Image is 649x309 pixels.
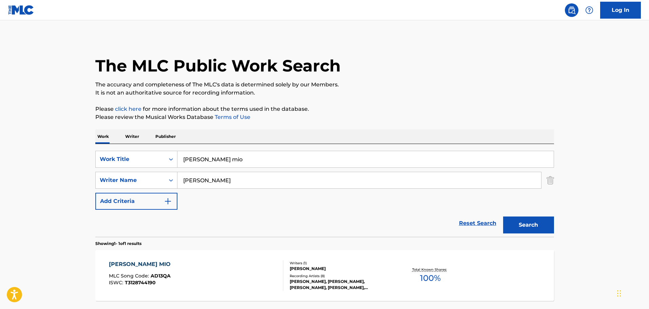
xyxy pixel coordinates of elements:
[151,273,171,279] span: AD13QA
[8,5,34,15] img: MLC Logo
[95,89,554,97] p: It is not an authoritative source for recording information.
[290,266,392,272] div: [PERSON_NAME]
[213,114,250,120] a: Terms of Use
[164,197,172,205] img: 9d2ae6d4665cec9f34b9.svg
[95,241,141,247] p: Showing 1 - 1 of 1 results
[456,216,500,231] a: Reset Search
[95,250,554,301] a: [PERSON_NAME] MIOMLC Song Code:AD13QAISWC:T3128744190Writers (1)[PERSON_NAME]Recording Artists (8...
[547,172,554,189] img: Delete Criterion
[412,267,448,272] p: Total Known Shares:
[95,113,554,121] p: Please review the Musical Works Database
[95,193,177,210] button: Add Criteria
[95,129,111,144] p: Work
[95,56,341,76] h1: The MLC Public Work Search
[100,176,161,184] div: Writer Name
[617,283,621,304] div: Arrastrar
[109,273,151,279] span: MLC Song Code :
[615,276,649,309] iframe: Chat Widget
[290,273,392,279] div: Recording Artists ( 8 )
[125,280,156,286] span: T3128744190
[420,272,441,284] span: 100 %
[109,280,125,286] span: ISWC :
[100,155,161,163] div: Work Title
[615,276,649,309] div: Widget de chat
[568,6,576,14] img: search
[585,6,593,14] img: help
[565,3,578,17] a: Public Search
[95,151,554,237] form: Search Form
[290,279,392,291] div: [PERSON_NAME], [PERSON_NAME], [PERSON_NAME], [PERSON_NAME], [PERSON_NAME]
[95,105,554,113] p: Please for more information about the terms used in the database.
[123,129,141,144] p: Writer
[115,106,141,112] a: click here
[600,2,641,19] a: Log In
[583,3,596,17] div: Help
[503,217,554,233] button: Search
[153,129,178,144] p: Publisher
[290,261,392,266] div: Writers ( 1 )
[109,260,174,268] div: [PERSON_NAME] MIO
[95,81,554,89] p: The accuracy and completeness of The MLC's data is determined solely by our Members.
